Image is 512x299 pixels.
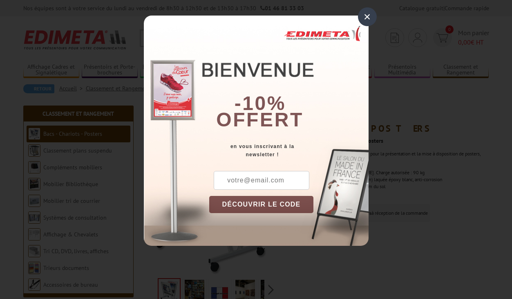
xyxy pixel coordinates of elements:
[209,142,369,159] div: en vous inscrivant à la newsletter !
[216,109,304,130] font: offert
[358,7,377,26] div: ×
[235,92,286,114] b: -10%
[214,171,309,190] input: votre@email.com
[209,196,314,213] button: DÉCOUVRIR LE CODE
